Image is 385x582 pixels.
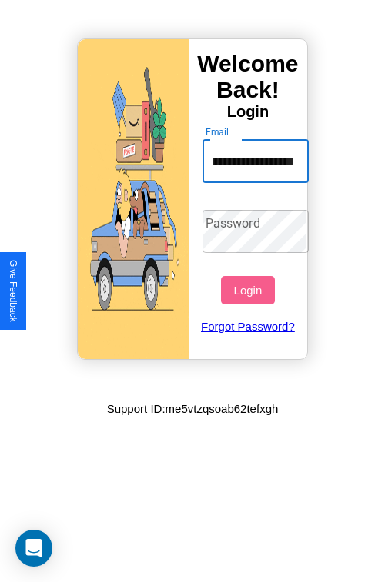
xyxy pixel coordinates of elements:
p: Support ID: me5vtzqsoab62tefxgh [107,398,279,419]
h3: Welcome Back! [189,51,307,103]
button: Login [221,276,274,304]
img: gif [78,39,189,359]
div: Give Feedback [8,260,18,322]
label: Email [206,125,229,138]
a: Forgot Password? [195,304,302,348]
h4: Login [189,103,307,121]
div: Open Intercom Messenger [15,530,52,567]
